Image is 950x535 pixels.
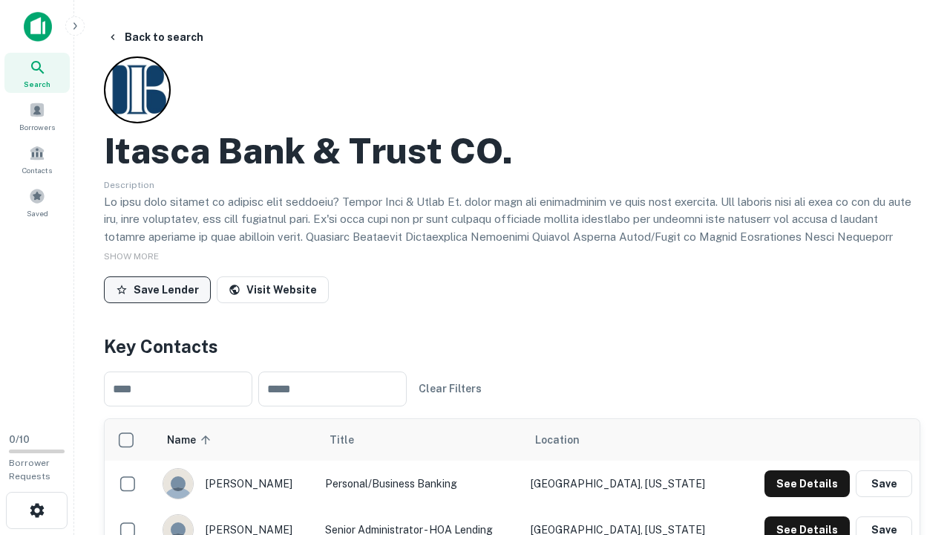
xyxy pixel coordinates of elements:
[9,458,50,481] span: Borrower Requests
[104,180,154,190] span: Description
[24,12,52,42] img: capitalize-icon.png
[101,24,209,51] button: Back to search
[104,333,920,360] h4: Key Contacts
[24,78,50,90] span: Search
[856,470,912,497] button: Save
[22,164,52,176] span: Contacts
[4,182,70,222] a: Saved
[9,434,30,445] span: 0 / 10
[167,431,215,449] span: Name
[104,129,513,172] h2: Itasca Bank & Trust CO.
[104,193,920,334] p: Lo ipsu dolo sitamet co adipisc elit seddoeiu? Tempor Inci & Utlab Et. dolor magn ali enimadminim...
[523,419,736,461] th: Location
[535,431,580,449] span: Location
[876,416,950,487] iframe: Chat Widget
[4,53,70,93] a: Search
[4,139,70,179] a: Contacts
[523,461,736,507] td: [GEOGRAPHIC_DATA], [US_STATE]
[155,419,318,461] th: Name
[19,121,55,133] span: Borrowers
[764,470,850,497] button: See Details
[104,251,159,262] span: SHOW MORE
[217,276,329,303] a: Visit Website
[330,431,373,449] span: Title
[318,461,523,507] td: personal/business banking
[4,96,70,136] a: Borrowers
[163,469,193,499] img: 244xhbkr7g40x6bsu4gi6q4ry
[163,468,311,499] div: [PERSON_NAME]
[104,276,211,303] button: Save Lender
[413,375,488,402] button: Clear Filters
[27,207,48,219] span: Saved
[318,419,523,461] th: Title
